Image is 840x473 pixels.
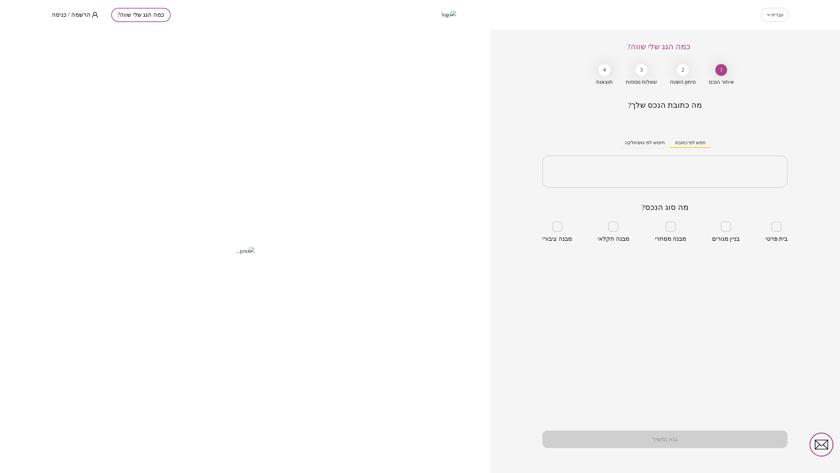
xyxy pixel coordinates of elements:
div: 4 [598,64,610,76]
button: חיפוש לפי גוש/חלקה [619,138,670,148]
div: 3 [636,64,647,76]
span: שאלות נוספות [626,79,657,85]
span: בית פרטי [766,236,788,243]
span: מבנה מסחרי [655,236,686,243]
span: מבנה ציבורי [542,236,572,243]
span: סימון השטח [670,79,696,85]
img: טוען... [236,247,254,255]
button: כמה הגג שלי שווה? [111,8,171,22]
div: עברית [761,6,788,24]
div: 1 [715,64,727,76]
button: הרשמה / כניסה [52,11,98,19]
span: הרשמה / כניסה [52,11,91,18]
span: בניין מגורים [712,236,740,243]
span: כמה הגג שלי שווה? [627,42,690,51]
img: logo [384,11,456,19]
span: מה סוג הנכס? [542,203,787,212]
span: מבנה חקלאי [598,236,629,243]
button: חפש לפי כתובת [670,138,711,148]
span: תוצאות [596,79,613,85]
span: מה כתובת הנכס שלך? [628,101,702,109]
div: 2 [677,64,689,76]
span: איתור הנכס [709,79,734,85]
